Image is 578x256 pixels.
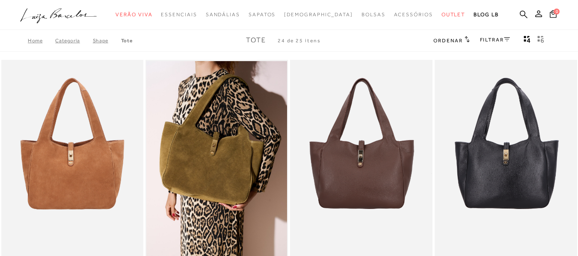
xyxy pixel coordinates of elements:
a: categoryNavScreenReaderText [206,7,240,23]
a: noSubCategoriesText [284,7,353,23]
span: Tote [246,36,266,44]
span: BLOG LB [474,12,498,18]
span: Ordenar [433,38,462,44]
span: Essenciais [161,12,197,18]
a: categoryNavScreenReaderText [249,7,276,23]
a: Categoria [55,38,92,44]
span: 24 de 25 itens [278,38,321,44]
a: Tote [121,38,132,44]
span: Sapatos [249,12,276,18]
span: Bolsas [362,12,385,18]
a: Shape [93,38,121,44]
span: Verão Viva [116,12,152,18]
span: [DEMOGRAPHIC_DATA] [284,12,353,18]
a: FILTRAR [480,37,510,43]
a: categoryNavScreenReaderText [394,7,433,23]
span: 0 [554,9,560,15]
span: Sandálias [206,12,240,18]
a: categoryNavScreenReaderText [442,7,465,23]
span: Acessórios [394,12,433,18]
span: Outlet [442,12,465,18]
button: 0 [547,9,559,21]
a: Home [28,38,55,44]
a: categoryNavScreenReaderText [116,7,152,23]
button: Mostrar 4 produtos por linha [521,35,533,46]
a: categoryNavScreenReaderText [161,7,197,23]
button: gridText6Desc [535,35,547,46]
a: BLOG LB [474,7,498,23]
a: categoryNavScreenReaderText [362,7,385,23]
